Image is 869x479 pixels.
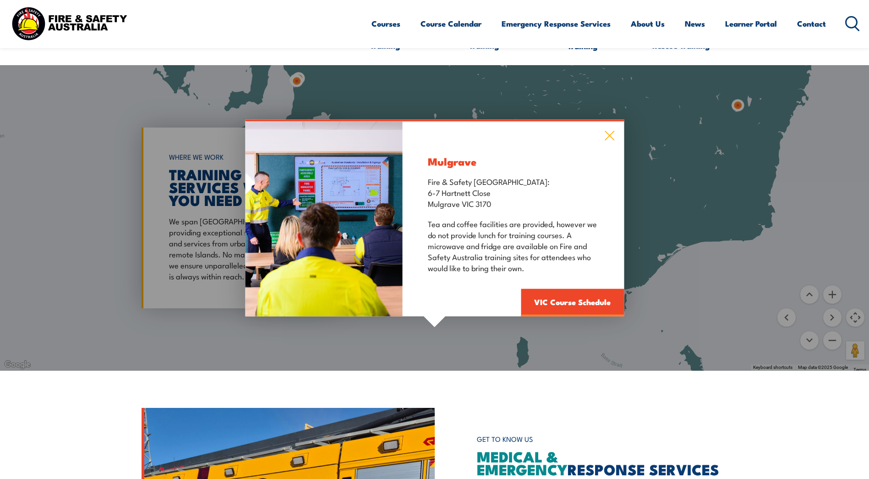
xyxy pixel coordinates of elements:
[725,11,777,36] a: Learner Portal
[521,289,624,316] a: VIC Course Schedule
[439,30,529,50] span: Plant Operator Ticket Training
[477,431,728,448] h6: GET TO KNOW US
[421,11,481,36] a: Course Calendar
[340,30,430,50] span: Work Health & Safety Training
[797,11,826,36] a: Contact
[636,30,726,50] span: Emergency Response & Rescue Training
[685,11,705,36] a: News
[428,175,599,208] p: Fire & Safety [GEOGRAPHIC_DATA]: 6-7 Hartnett Close Mulgrave VIC 3170
[372,11,400,36] a: Courses
[477,450,728,475] h2: RESPONSE SERVICES
[428,156,599,166] h3: Mulgrave
[428,217,599,273] p: Tea and coffee facilities are provided, however we do not provide lunch for training courses. A m...
[502,11,611,36] a: Emergency Response Services
[245,121,403,316] img: Fire Safety Advisor training in a classroom with a trainer showing safety information on a tv scr...
[631,11,665,36] a: About Us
